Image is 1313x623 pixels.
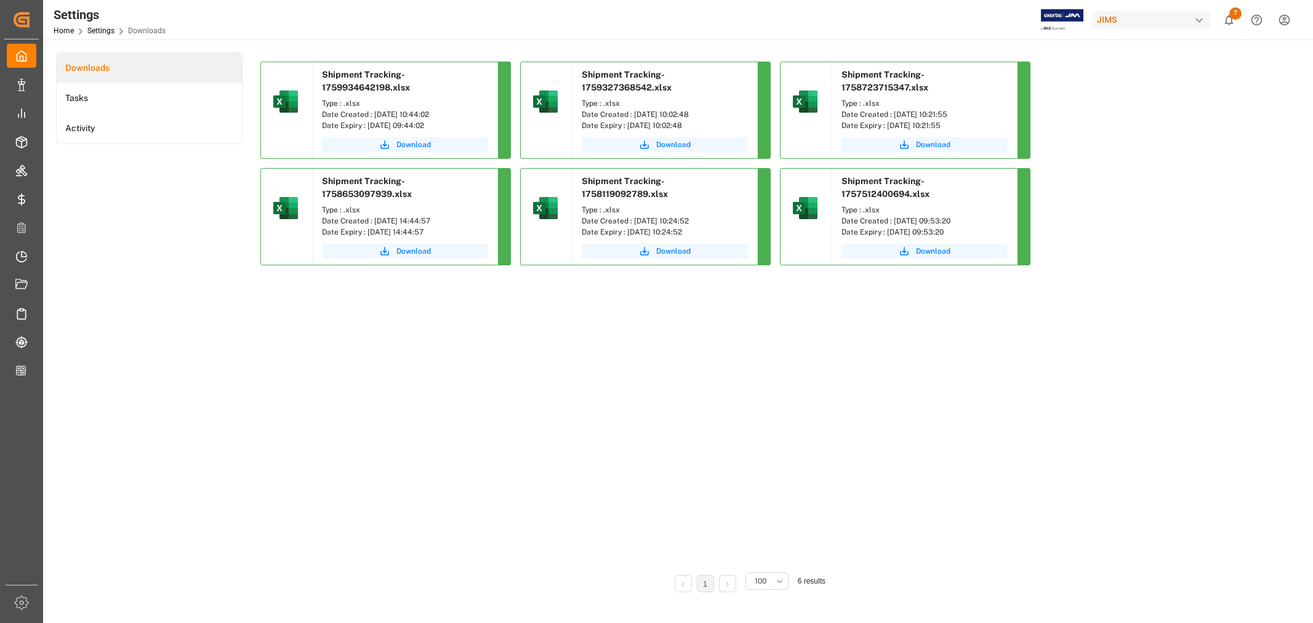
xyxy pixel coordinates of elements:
[322,70,410,92] span: Shipment Tracking-1759934642198.xlsx
[656,246,691,257] span: Download
[271,193,300,223] img: microsoft-excel-2019--v1.png
[841,98,1008,109] div: Type : .xlsx
[703,580,707,589] a: 1
[790,87,820,116] img: microsoft-excel-2019--v1.png
[531,87,560,116] img: microsoft-excel-2019--v1.png
[841,70,928,92] span: Shipment Tracking-1758723715347.xlsx
[1243,6,1271,34] button: Help Center
[916,246,950,257] span: Download
[322,109,488,120] div: Date Created : [DATE] 10:44:02
[582,227,748,238] div: Date Expiry : [DATE] 10:24:52
[54,6,166,24] div: Settings
[582,137,748,152] button: Download
[322,120,488,131] div: Date Expiry : [DATE] 09:44:02
[841,204,1008,215] div: Type : .xlsx
[57,113,242,143] a: Activity
[1229,7,1242,20] span: 7
[582,70,672,92] span: Shipment Tracking-1759327368542.xlsx
[841,244,1008,259] button: Download
[582,215,748,227] div: Date Created : [DATE] 10:24:52
[322,215,488,227] div: Date Created : [DATE] 14:44:57
[582,176,668,199] span: Shipment Tracking-1758119092789.xlsx
[531,193,560,223] img: microsoft-excel-2019--v1.png
[322,227,488,238] div: Date Expiry : [DATE] 14:44:57
[675,575,692,592] li: Previous Page
[841,215,1008,227] div: Date Created : [DATE] 09:53:20
[656,139,691,150] span: Download
[1215,6,1243,34] button: show 7 new notifications
[322,204,488,215] div: Type : .xlsx
[57,83,242,113] a: Tasks
[582,98,748,109] div: Type : .xlsx
[322,98,488,109] div: Type : .xlsx
[271,87,300,116] img: microsoft-excel-2019--v1.png
[87,26,114,35] a: Settings
[582,120,748,131] div: Date Expiry : [DATE] 10:02:48
[719,575,736,592] li: Next Page
[841,109,1008,120] div: Date Created : [DATE] 10:21:55
[790,193,820,223] img: microsoft-excel-2019--v1.png
[841,120,1008,131] div: Date Expiry : [DATE] 10:21:55
[1041,9,1083,31] img: Exertis%20JAM%20-%20Email%20Logo.jpg_1722504956.jpg
[755,576,766,587] span: 100
[1092,11,1210,29] div: JIMS
[841,137,1008,152] button: Download
[54,26,74,35] a: Home
[745,573,789,590] button: open menu
[322,137,488,152] button: Download
[582,244,748,259] button: Download
[1092,8,1215,31] button: JIMS
[396,139,431,150] span: Download
[322,244,488,259] button: Download
[841,176,930,199] span: Shipment Tracking-1757512400694.xlsx
[57,53,242,83] a: Downloads
[798,577,825,585] span: 6 results
[582,204,748,215] div: Type : .xlsx
[322,176,412,199] span: Shipment Tracking-1758653097939.xlsx
[916,139,950,150] span: Download
[582,109,748,120] div: Date Created : [DATE] 10:02:48
[697,575,714,592] li: 1
[396,246,431,257] span: Download
[841,227,1008,238] div: Date Expiry : [DATE] 09:53:20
